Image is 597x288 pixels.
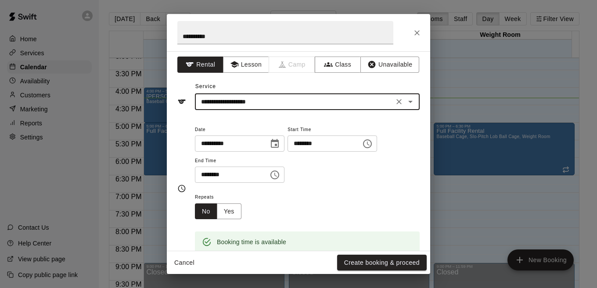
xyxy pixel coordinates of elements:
[337,255,427,271] button: Create booking & proceed
[409,25,425,41] button: Close
[195,155,284,167] span: End Time
[195,203,241,220] div: outlined button group
[177,184,186,193] svg: Timing
[393,96,405,108] button: Clear
[177,57,223,73] button: Rental
[404,96,417,108] button: Open
[360,57,419,73] button: Unavailable
[217,234,286,250] div: Booking time is available
[195,192,248,203] span: Repeats
[269,57,315,73] span: Camps can only be created in the Services page
[359,135,376,153] button: Choose time, selected time is 6:30 PM
[288,124,377,136] span: Start Time
[195,203,217,220] button: No
[195,124,284,136] span: Date
[266,166,284,184] button: Choose time, selected time is 7:30 PM
[170,255,198,271] button: Cancel
[177,97,186,106] svg: Service
[315,57,361,73] button: Class
[223,57,269,73] button: Lesson
[266,135,284,153] button: Choose date, selected date is Sep 16, 2025
[195,83,216,89] span: Service
[217,203,241,220] button: Yes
